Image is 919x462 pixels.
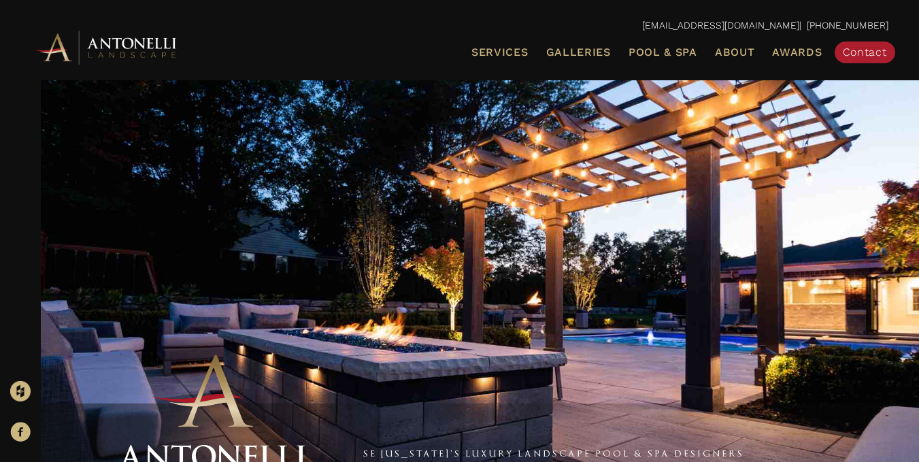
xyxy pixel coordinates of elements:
[31,29,181,66] img: Antonelli Horizontal Logo
[10,381,31,401] img: Houzz
[843,46,887,59] span: Contact
[709,44,761,61] a: About
[642,20,799,31] a: [EMAIL_ADDRESS][DOMAIN_NAME]
[715,47,755,58] span: About
[835,42,895,63] a: Contact
[629,46,697,59] span: Pool & Spa
[767,44,827,61] a: Awards
[623,44,703,61] a: Pool & Spa
[471,47,529,58] span: Services
[546,46,611,59] span: Galleries
[466,44,534,61] a: Services
[31,17,888,35] p: | [PHONE_NUMBER]
[772,46,822,59] span: Awards
[541,44,616,61] a: Galleries
[363,448,744,459] a: SE [US_STATE]'s Luxury Landscape Pool & Spa Designers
